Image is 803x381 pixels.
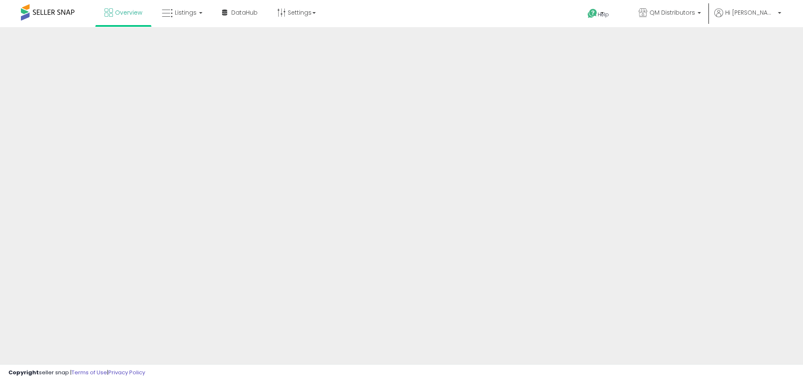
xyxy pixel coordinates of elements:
div: seller snap | | [8,369,145,377]
a: Privacy Policy [108,368,145,376]
strong: Copyright [8,368,39,376]
a: Help [581,2,625,27]
a: Hi [PERSON_NAME] [714,8,781,27]
i: Get Help [587,8,598,19]
a: Terms of Use [72,368,107,376]
span: Hi [PERSON_NAME] [725,8,775,17]
span: QM Distributors [650,8,695,17]
span: DataHub [231,8,258,17]
span: Overview [115,8,142,17]
span: Listings [175,8,197,17]
span: Help [598,11,609,18]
